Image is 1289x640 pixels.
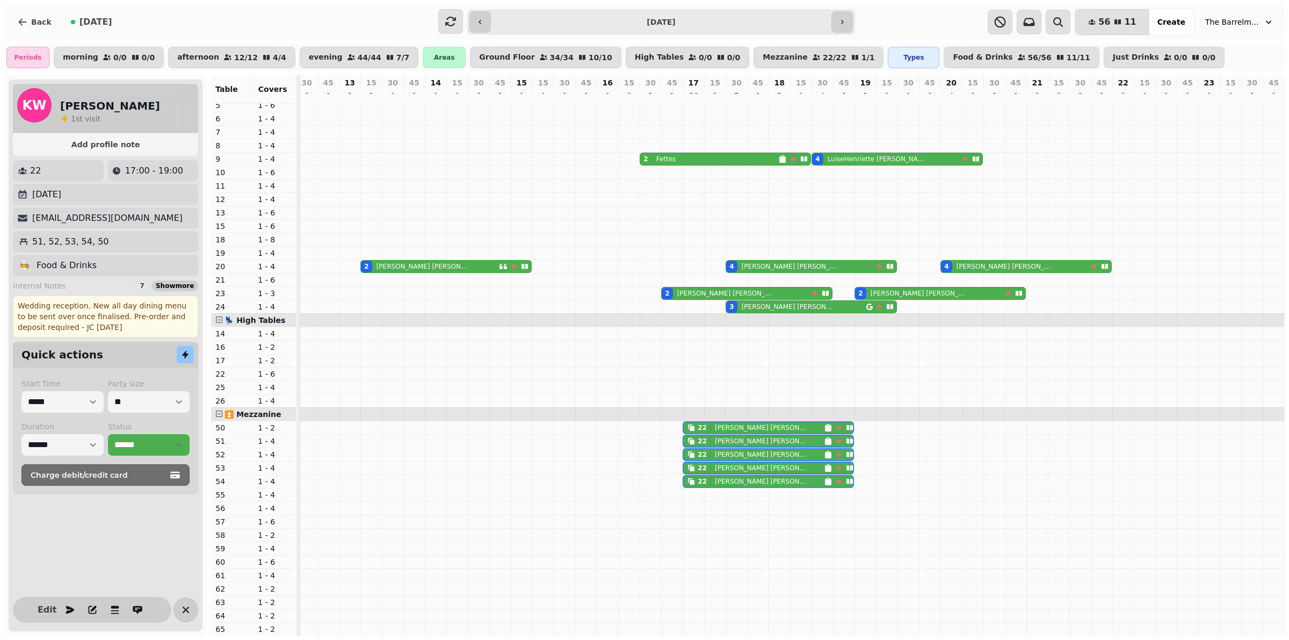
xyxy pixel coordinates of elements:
p: 1 - 6 [258,369,292,379]
p: 30 [474,77,484,88]
p: [PERSON_NAME] [PERSON_NAME] [715,477,809,486]
div: 4 [815,155,820,163]
p: [PERSON_NAME] [PERSON_NAME] [677,289,776,298]
p: afternoon [177,53,219,62]
p: 1 - 4 [258,113,292,124]
p: [PERSON_NAME] [PERSON_NAME] [715,464,809,472]
p: 8 [215,140,249,151]
p: 15 [1140,77,1150,88]
label: Duration [21,421,104,432]
p: 1 - 4 [258,395,292,406]
p: 58 [215,530,249,541]
p: 1 - 6 [258,100,292,111]
p: 0 [603,90,612,101]
p: 30 [1075,77,1085,88]
p: 18 [215,234,249,245]
p: 0 [582,90,590,101]
div: Periods [6,47,49,68]
p: 0 / 0 [142,54,155,61]
p: 11 [215,181,249,191]
p: 7 / 7 [396,54,410,61]
p: 15 [882,77,892,88]
p: 0 [625,90,633,101]
p: 2 [367,90,375,101]
div: 2 [643,155,648,163]
p: 0 [1033,90,1041,101]
p: 30 [989,77,1000,88]
p: 1 - 4 [258,154,292,164]
p: Just Drinks [1113,53,1159,62]
p: 22 / 22 [823,54,846,61]
p: 1 - 6 [258,275,292,285]
p: 0 [431,90,440,101]
p: 56 / 56 [1028,54,1052,61]
p: 0 [796,90,805,101]
span: Show more [156,283,194,289]
div: 7 [135,281,149,291]
p: 51, 52, 53, 54, 50 [32,235,108,248]
p: 54 [215,476,249,487]
p: 15 [517,77,527,88]
p: 1 - 2 [258,584,292,594]
span: The Barrelman [1205,17,1259,27]
p: [DATE] [32,188,61,201]
p: 0 [1226,90,1235,101]
p: 1 - 2 [258,530,292,541]
p: 26 [215,395,249,406]
p: 0 [410,90,418,101]
p: 56 [215,503,249,514]
button: The Barrelman [1199,12,1280,32]
p: 65 [215,624,249,635]
p: 0 [839,90,848,101]
p: 0 [1205,90,1213,101]
p: 51 [215,436,249,447]
span: KW [22,99,46,112]
p: 15 [1226,77,1236,88]
p: 2 [668,90,676,101]
p: 45 [1269,77,1279,88]
button: [DATE] [62,9,121,35]
p: 19 [860,77,871,88]
p: 1 - 4 [258,261,292,272]
p: 0 [968,90,977,101]
p: 64 [215,610,249,621]
p: 22 [689,90,698,101]
p: [PERSON_NAME] [PERSON_NAME] [715,437,809,445]
p: 15 [538,77,548,88]
p: 53 [215,463,249,473]
span: Back [31,18,52,26]
p: 4 / 4 [273,54,286,61]
p: [PERSON_NAME] [PERSON_NAME] [715,450,809,459]
p: 22 [30,164,41,177]
p: 30 [1161,77,1171,88]
p: 0 [1076,90,1084,101]
p: 1 - 4 [258,382,292,393]
p: Food & Drinks [953,53,1012,62]
div: 22 [698,423,707,432]
p: 6 [474,90,483,101]
p: 17:00 - 19:00 [125,164,183,177]
p: 19 [215,248,249,258]
p: 1 - 4 [258,127,292,138]
p: 15 [624,77,634,88]
p: LuiseHenriette [PERSON_NAME] [828,155,926,163]
p: Food & Drinks [37,259,97,272]
p: 45 [839,77,849,88]
p: 0 [1162,90,1170,101]
button: morning0/00/0 [54,47,164,68]
p: 60 [215,557,249,567]
p: 30 [1247,77,1257,88]
p: evening [309,53,343,62]
span: 1 [71,114,76,123]
p: 13 [345,77,355,88]
p: 1 - 6 [258,167,292,178]
p: 0 [302,90,311,101]
p: High Tables [635,53,684,62]
p: 0 [1054,90,1063,101]
p: 0 [345,90,354,101]
p: 20 [215,261,249,272]
p: 23 [215,288,249,299]
p: 0 [539,90,547,101]
div: 2 [364,262,368,271]
p: 1 - 4 [258,490,292,500]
